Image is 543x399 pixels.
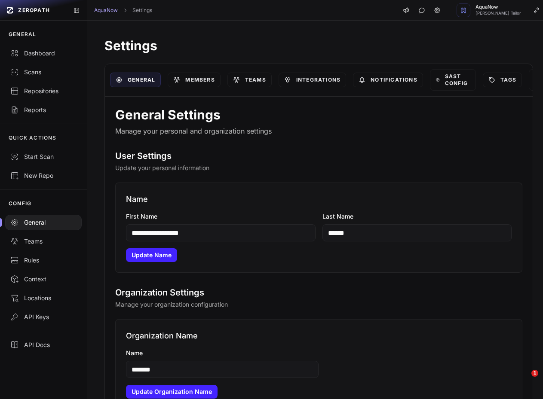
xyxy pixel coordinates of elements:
[126,193,512,205] h3: Name
[10,341,77,349] div: API Docs
[10,87,77,95] div: Repositories
[126,248,177,262] button: Update Name
[94,7,152,14] nav: breadcrumb
[476,5,521,9] span: AquaNow
[115,164,522,172] p: Update your personal information
[10,218,77,227] div: General
[18,7,50,14] span: ZEROPATH
[126,330,512,342] h3: Organization Name
[227,73,272,87] a: Teams
[115,126,522,136] p: Manage your personal and organization settings
[430,69,476,91] a: SAST Config
[9,134,57,141] p: QUICK ACTIONS
[10,237,77,246] div: Teams
[10,152,77,161] div: Start Scan
[9,31,36,38] p: GENERAL
[10,68,77,76] div: Scans
[10,294,77,302] div: Locations
[514,370,534,390] iframe: Intercom live chat
[10,49,77,58] div: Dashboard
[115,150,522,162] h2: User Settings
[531,370,538,377] span: 1
[322,212,512,221] label: Last Name
[132,7,152,14] a: Settings
[10,256,77,265] div: Rules
[483,73,522,87] a: Tags
[279,73,346,87] a: Integrations
[115,107,522,122] h1: General Settings
[168,73,220,87] a: Members
[3,3,66,17] a: ZEROPATH
[126,212,315,221] label: First Name
[10,106,77,114] div: Reports
[115,300,522,309] p: Manage your organization configuration
[476,11,521,15] span: [PERSON_NAME] Tailor
[10,275,77,283] div: Context
[10,313,77,321] div: API Keys
[115,286,522,298] h2: Organization Settings
[104,38,533,53] h1: Settings
[122,7,128,13] svg: chevron right,
[10,171,77,180] div: New Repo
[126,385,218,399] button: Update Organization Name
[353,73,423,87] a: Notifications
[94,7,118,14] a: AquaNow
[9,200,31,207] p: CONFIG
[110,73,161,87] a: General
[126,349,512,357] label: Name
